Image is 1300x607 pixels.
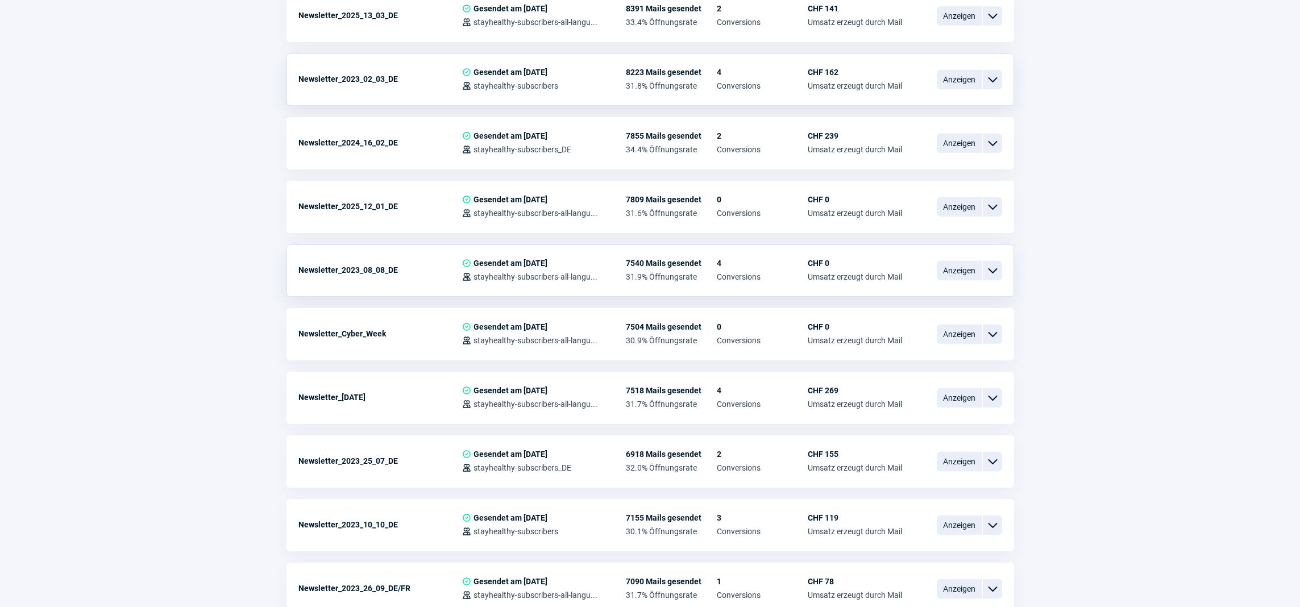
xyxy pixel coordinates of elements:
[717,4,808,13] span: 2
[474,4,547,13] span: Gesendet am [DATE]
[808,336,902,345] span: Umsatz erzeugt durch Mail
[717,209,808,218] span: Conversions
[474,463,571,472] span: stayhealthy-subscribers_DE
[474,322,547,331] span: Gesendet am [DATE]
[474,336,597,345] span: stayhealthy-subscribers-all-langu...
[717,463,808,472] span: Conversions
[808,386,902,395] span: CHF 269
[626,322,717,331] span: 7504 Mails gesendet
[626,68,717,77] span: 8223 Mails gesendet
[717,145,808,154] span: Conversions
[298,4,462,27] div: Newsletter_2025_13_03_DE
[298,577,462,600] div: Newsletter_2023_26_09_DE/FR
[808,259,902,268] span: CHF 0
[717,336,808,345] span: Conversions
[808,209,902,218] span: Umsatz erzeugt durch Mail
[717,527,808,536] span: Conversions
[717,18,808,27] span: Conversions
[717,68,808,77] span: 4
[717,131,808,140] span: 2
[808,400,902,409] span: Umsatz erzeugt durch Mail
[937,452,982,471] span: Anzeigen
[474,591,597,600] span: stayhealthy-subscribers-all-langu...
[298,131,462,154] div: Newsletter_2024_16_02_DE
[626,18,717,27] span: 33.4% Öffnungsrate
[298,322,462,345] div: Newsletter_Cyber_Week
[626,386,717,395] span: 7518 Mails gesendet
[717,322,808,331] span: 0
[474,81,558,90] span: stayhealthy-subscribers
[717,386,808,395] span: 4
[937,6,982,26] span: Anzeigen
[298,195,462,218] div: Newsletter_2025_12_01_DE
[474,131,547,140] span: Gesendet am [DATE]
[717,591,808,600] span: Conversions
[298,386,462,409] div: Newsletter_[DATE]
[626,209,717,218] span: 31.6% Öffnungsrate
[937,134,982,153] span: Anzeigen
[298,68,462,90] div: Newsletter_2023_02_03_DE
[474,259,547,268] span: Gesendet am [DATE]
[937,388,982,408] span: Anzeigen
[808,68,902,77] span: CHF 162
[626,81,717,90] span: 31.8% Öffnungsrate
[298,259,462,281] div: Newsletter_2023_08_08_DE
[717,577,808,586] span: 1
[717,81,808,90] span: Conversions
[626,513,717,522] span: 7155 Mails gesendet
[808,322,902,331] span: CHF 0
[937,515,982,535] span: Anzeigen
[808,18,902,27] span: Umsatz erzeugt durch Mail
[808,81,902,90] span: Umsatz erzeugt durch Mail
[298,513,462,536] div: Newsletter_2023_10_10_DE
[717,450,808,459] span: 2
[474,209,597,218] span: stayhealthy-subscribers-all-langu...
[626,259,717,268] span: 7540 Mails gesendet
[937,197,982,217] span: Anzeigen
[808,195,902,204] span: CHF 0
[717,259,808,268] span: 4
[474,145,571,154] span: stayhealthy-subscribers_DE
[808,4,902,13] span: CHF 141
[626,591,717,600] span: 31.7% Öffnungsrate
[474,195,547,204] span: Gesendet am [DATE]
[474,400,597,409] span: stayhealthy-subscribers-all-langu...
[626,450,717,459] span: 6918 Mails gesendet
[474,577,547,586] span: Gesendet am [DATE]
[474,272,597,281] span: stayhealthy-subscribers-all-langu...
[717,400,808,409] span: Conversions
[808,272,902,281] span: Umsatz erzeugt durch Mail
[474,386,547,395] span: Gesendet am [DATE]
[937,325,982,344] span: Anzeigen
[808,450,902,459] span: CHF 155
[937,70,982,89] span: Anzeigen
[808,577,902,586] span: CHF 78
[474,527,558,536] span: stayhealthy-subscribers
[808,131,902,140] span: CHF 239
[626,336,717,345] span: 30.9% Öffnungsrate
[717,195,808,204] span: 0
[474,68,547,77] span: Gesendet am [DATE]
[626,577,717,586] span: 7090 Mails gesendet
[626,463,717,472] span: 32.0% Öffnungsrate
[937,261,982,280] span: Anzeigen
[717,513,808,522] span: 3
[474,513,547,522] span: Gesendet am [DATE]
[626,131,717,140] span: 7855 Mails gesendet
[717,272,808,281] span: Conversions
[808,513,902,522] span: CHF 119
[474,450,547,459] span: Gesendet am [DATE]
[626,195,717,204] span: 7809 Mails gesendet
[808,591,902,600] span: Umsatz erzeugt durch Mail
[626,272,717,281] span: 31.9% Öffnungsrate
[808,527,902,536] span: Umsatz erzeugt durch Mail
[298,450,462,472] div: Newsletter_2023_25_07_DE
[626,527,717,536] span: 30.1% Öffnungsrate
[937,579,982,598] span: Anzeigen
[626,4,717,13] span: 8391 Mails gesendet
[626,400,717,409] span: 31.7% Öffnungsrate
[808,463,902,472] span: Umsatz erzeugt durch Mail
[474,18,597,27] span: stayhealthy-subscribers-all-langu...
[626,145,717,154] span: 34.4% Öffnungsrate
[808,145,902,154] span: Umsatz erzeugt durch Mail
